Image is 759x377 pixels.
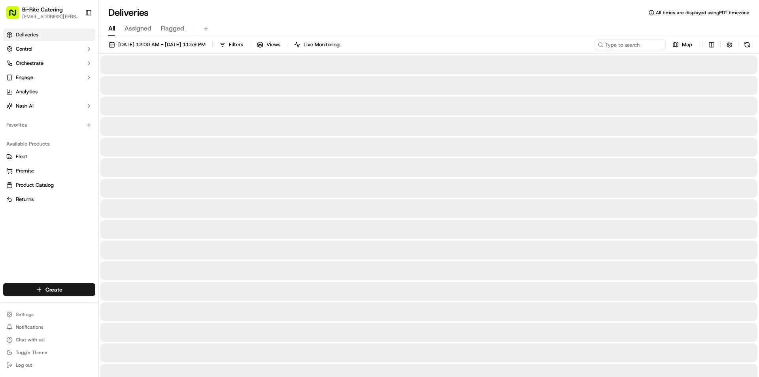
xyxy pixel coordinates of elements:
[16,349,47,356] span: Toggle Theme
[682,41,692,48] span: Map
[16,324,43,330] span: Notifications
[3,165,95,177] button: Promise
[3,119,95,131] div: Favorites
[6,196,92,203] a: Returns
[16,31,38,38] span: Deliveries
[3,150,95,163] button: Fleet
[3,309,95,320] button: Settings
[16,45,32,53] span: Control
[16,60,43,67] span: Orchestrate
[3,100,95,112] button: Nash AI
[16,311,34,318] span: Settings
[742,39,753,50] button: Refresh
[16,362,32,368] span: Log out
[3,3,82,22] button: Bi-Rite Catering[EMAIL_ADDRESS][PERSON_NAME][DOMAIN_NAME]
[3,43,95,55] button: Control
[16,196,34,203] span: Returns
[118,41,206,48] span: [DATE] 12:00 AM - [DATE] 11:59 PM
[16,167,34,174] span: Promise
[22,6,63,13] button: Bi-Rite Catering
[161,24,184,33] span: Flagged
[3,193,95,206] button: Returns
[6,153,92,160] a: Fleet
[6,167,92,174] a: Promise
[3,138,95,150] div: Available Products
[3,347,95,358] button: Toggle Theme
[108,6,149,19] h1: Deliveries
[3,28,95,41] a: Deliveries
[656,9,750,16] span: All times are displayed using PDT timezone
[16,337,45,343] span: Chat with us!
[16,153,27,160] span: Fleet
[3,360,95,371] button: Log out
[304,41,340,48] span: Live Monitoring
[108,24,115,33] span: All
[105,39,209,50] button: [DATE] 12:00 AM - [DATE] 11:59 PM
[229,41,243,48] span: Filters
[16,88,38,95] span: Analytics
[3,322,95,333] button: Notifications
[291,39,343,50] button: Live Monitoring
[3,57,95,70] button: Orchestrate
[3,283,95,296] button: Create
[45,286,62,294] span: Create
[16,182,54,189] span: Product Catalog
[669,39,696,50] button: Map
[595,39,666,50] input: Type to search
[253,39,284,50] button: Views
[16,102,34,110] span: Nash AI
[266,41,280,48] span: Views
[125,24,151,33] span: Assigned
[3,71,95,84] button: Engage
[16,74,33,81] span: Engage
[3,334,95,345] button: Chat with us!
[3,85,95,98] a: Analytics
[3,179,95,191] button: Product Catalog
[216,39,247,50] button: Filters
[22,13,79,20] button: [EMAIL_ADDRESS][PERSON_NAME][DOMAIN_NAME]
[6,182,92,189] a: Product Catalog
